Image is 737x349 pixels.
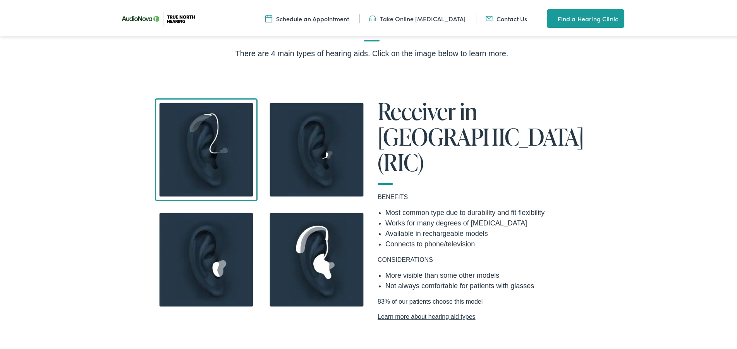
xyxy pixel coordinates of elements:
[378,296,587,320] p: 83% of our patients choose this model
[265,207,368,309] img: A digital sketch of a hearing aid in the ear
[486,13,527,21] a: Contact Us
[378,191,587,200] p: BENEFITS
[385,279,587,290] li: Not always comfortable for patients with glasses
[486,13,493,21] img: Mail icon in color code ffb348, used for communication purposes
[385,227,587,237] li: Available in rechargeable models
[265,13,349,21] a: Schedule an Appointment
[30,46,714,58] div: There are 4 main types of hearing aids. Click on the image below to learn more.
[385,237,587,248] li: Connects to phone/television
[385,206,587,217] li: Most common type due to durability and fit flexibility
[378,254,587,263] p: CONSIDERATIONS
[369,13,376,21] img: Headphones icon in color code ffb348
[378,97,587,183] h1: Receiver in [GEOGRAPHIC_DATA] (RIC)
[265,13,272,21] img: Icon symbolizing a calendar in color code ffb348
[385,269,587,279] li: More visible than some other models
[369,13,466,21] a: Take Online [MEDICAL_DATA]
[378,311,587,320] a: Learn more about hearing aid types
[385,217,587,227] li: Works for many degrees of [MEDICAL_DATA]
[547,12,554,22] img: utility icon
[547,8,624,26] a: Find a Hearing Clinic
